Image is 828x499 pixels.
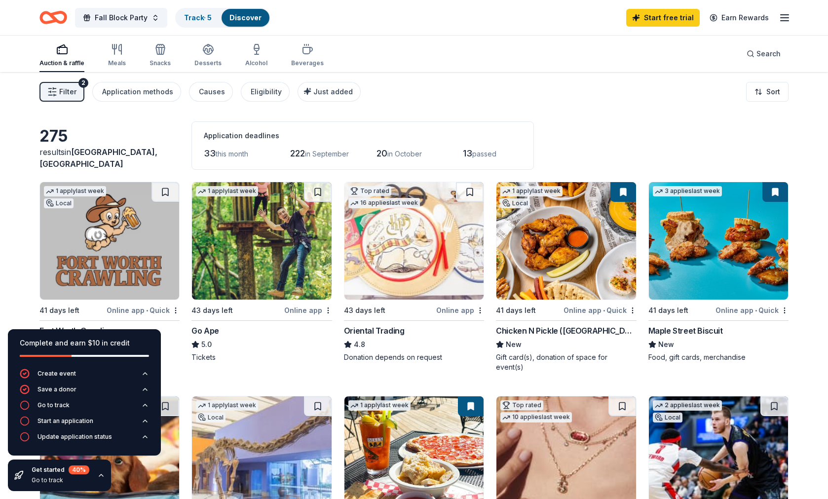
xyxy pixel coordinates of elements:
div: Complete and earn $10 in credit [20,337,149,349]
span: in September [305,150,349,158]
div: Maple Street Biscuit [648,325,723,337]
div: Local [500,198,530,208]
div: Local [196,413,226,422]
span: 13 [463,148,472,158]
div: Get started [32,465,89,474]
button: Auction & raffle [39,39,84,72]
span: Sort [766,86,780,98]
img: Image for Oriental Trading [344,182,484,300]
span: Just added [313,87,353,96]
span: 20 [376,148,387,158]
span: • [146,307,148,314]
div: Save a donor [38,385,76,393]
img: Image for Maple Street Biscuit [649,182,788,300]
div: Oriental Trading [344,325,405,337]
div: Alcohol [245,59,267,67]
div: 1 apply last week [348,400,411,411]
a: Start free trial [626,9,700,27]
div: 1 apply last week [196,186,258,196]
button: Save a donor [20,384,149,400]
div: Causes [199,86,225,98]
div: 1 apply last week [196,400,258,411]
div: 43 days left [344,305,385,316]
button: Desserts [194,39,222,72]
div: Go Ape [191,325,219,337]
button: Start an application [20,416,149,432]
button: Sort [746,82,789,102]
button: Search [739,44,789,64]
div: Create event [38,370,76,378]
div: 275 [39,126,180,146]
div: Online app [284,304,332,316]
span: in [39,147,157,169]
span: New [658,339,674,350]
div: Update application status [38,433,112,441]
a: Image for Oriental TradingTop rated16 applieslast week43 days leftOnline appOriental Trading4.8Do... [344,182,484,362]
button: Meals [108,39,126,72]
div: Top rated [500,400,543,410]
div: 2 [78,78,88,88]
button: Fall Block Party [75,8,167,28]
span: this month [216,150,248,158]
div: results [39,146,180,170]
div: Local [653,413,682,422]
div: 41 days left [648,305,688,316]
span: New [506,339,522,350]
span: Search [756,48,781,60]
div: 1 apply last week [500,186,563,196]
div: Chicken N Pickle ([GEOGRAPHIC_DATA]) [496,325,636,337]
div: 2 applies last week [653,400,722,411]
div: Food, gift cards, merchandise [648,352,789,362]
button: Eligibility [241,82,290,102]
span: [GEOGRAPHIC_DATA], [GEOGRAPHIC_DATA] [39,147,157,169]
div: Online app Quick [715,304,789,316]
div: 1 apply last week [44,186,106,196]
a: Earn Rewards [704,9,775,27]
div: Auction & raffle [39,59,84,67]
button: Go to track [20,400,149,416]
div: Meals [108,59,126,67]
div: 41 days left [39,305,79,316]
a: Image for Fort Worth Crawling1 applylast weekLocal41 days leftOnline app•QuickFort Worth Crawling... [39,182,180,362]
span: 5.0 [201,339,212,350]
span: • [755,307,757,314]
button: Just added [298,82,361,102]
span: • [603,307,605,314]
div: 40 % [69,465,89,474]
a: Image for Chicken N Pickle (Grand Prairie)1 applylast weekLocal41 days leftOnline app•QuickChicke... [496,182,636,372]
button: Filter2 [39,82,84,102]
img: Image for Go Ape [192,182,331,300]
div: Start an application [38,417,93,425]
button: Application methods [92,82,181,102]
span: 4.8 [354,339,365,350]
span: passed [472,150,496,158]
button: Beverages [291,39,324,72]
div: Go to track [32,476,89,484]
div: Desserts [194,59,222,67]
div: Application deadlines [204,130,522,142]
a: Image for Go Ape1 applylast week43 days leftOnline appGo Ape5.0Tickets [191,182,332,362]
div: Gift card(s), donation of space for event(s) [496,352,636,372]
div: Online app [436,304,484,316]
div: Local [44,198,74,208]
div: 10 applies last week [500,412,572,422]
a: Track· 5 [184,13,212,22]
button: Create event [20,369,149,384]
div: 3 applies last week [653,186,722,196]
button: Track· 5Discover [175,8,270,28]
span: 222 [290,148,305,158]
a: Home [39,6,67,29]
span: Filter [59,86,76,98]
span: Fall Block Party [95,12,148,24]
button: Alcohol [245,39,267,72]
img: Image for Chicken N Pickle (Grand Prairie) [496,182,636,300]
div: 43 days left [191,305,233,316]
div: Snacks [150,59,171,67]
button: Causes [189,82,233,102]
span: 33 [204,148,216,158]
a: Image for Maple Street Biscuit3 applieslast week41 days leftOnline app•QuickMaple Street BiscuitN... [648,182,789,362]
a: Discover [229,13,262,22]
div: Go to track [38,401,70,409]
div: Beverages [291,59,324,67]
div: Online app Quick [107,304,180,316]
